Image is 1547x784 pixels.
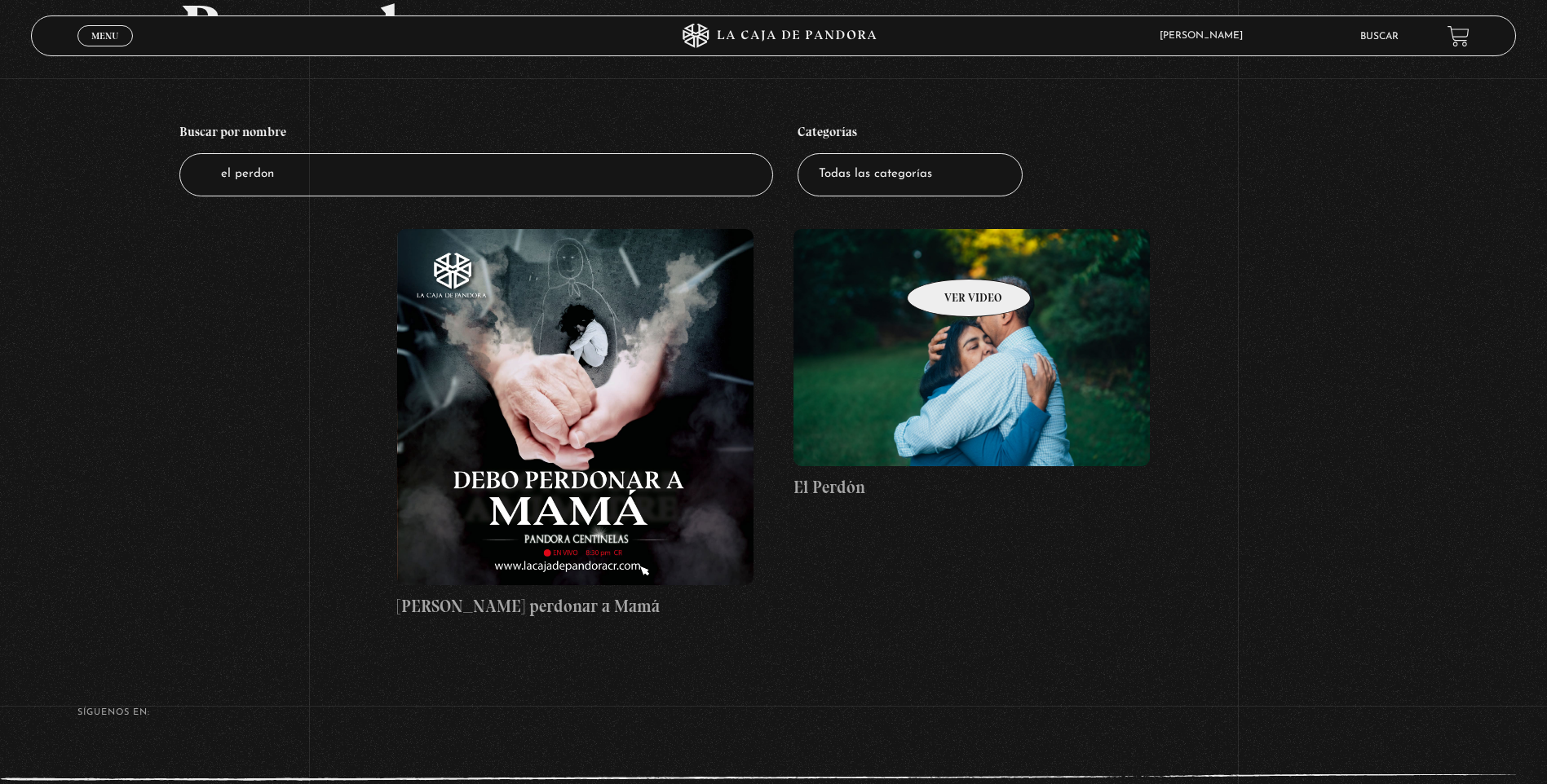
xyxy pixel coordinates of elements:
[1448,25,1470,47] a: View your shopping cart
[798,116,1023,153] h4: Categorías
[86,45,125,56] span: Cerrar
[397,593,754,619] h4: [PERSON_NAME] perdonar a Mamá
[1151,31,1259,41] span: [PERSON_NAME]
[397,229,754,619] a: [PERSON_NAME] perdonar a Mamá
[179,116,773,153] h4: Buscar por nombre
[77,708,1470,717] h4: SÍguenos en:
[1360,32,1399,42] a: Buscar
[793,229,1150,500] a: El Perdón
[793,474,1150,500] h4: El Perdón
[91,31,118,41] span: Menu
